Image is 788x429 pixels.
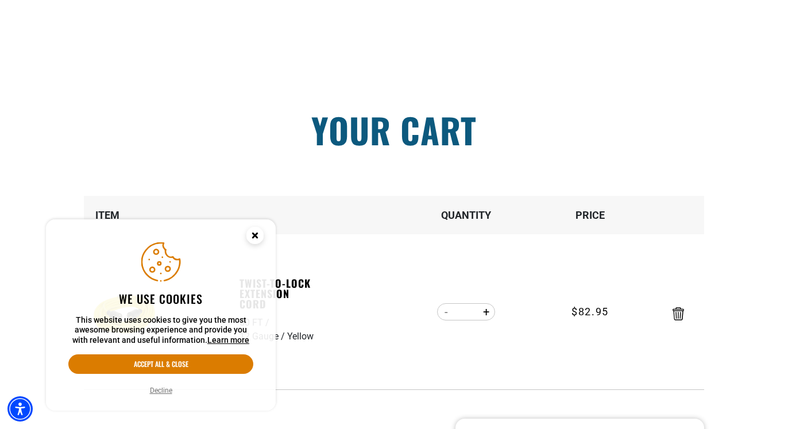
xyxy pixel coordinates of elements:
[240,278,319,309] a: Twist-to-Lock Extension Cord
[673,310,684,318] a: Remove Twist-to-Lock Extension Cord - 50 FT / 12 Gauge / Yellow
[404,196,528,234] th: Quantity
[528,196,652,234] th: Price
[46,219,276,411] aside: Cookie Consent
[146,385,176,396] button: Decline
[287,330,314,343] div: Yellow
[68,291,253,306] h2: We use cookies
[571,304,609,319] span: $82.95
[68,315,253,346] p: This website uses cookies to give you the most awesome browsing experience and provide you with r...
[455,302,477,322] input: Quantity for Twist-to-Lock Extension Cord
[68,354,253,374] button: Accept all & close
[75,113,713,147] h1: Your cart
[7,396,33,422] div: Accessibility Menu
[207,335,249,345] a: Learn more
[84,196,239,234] th: Item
